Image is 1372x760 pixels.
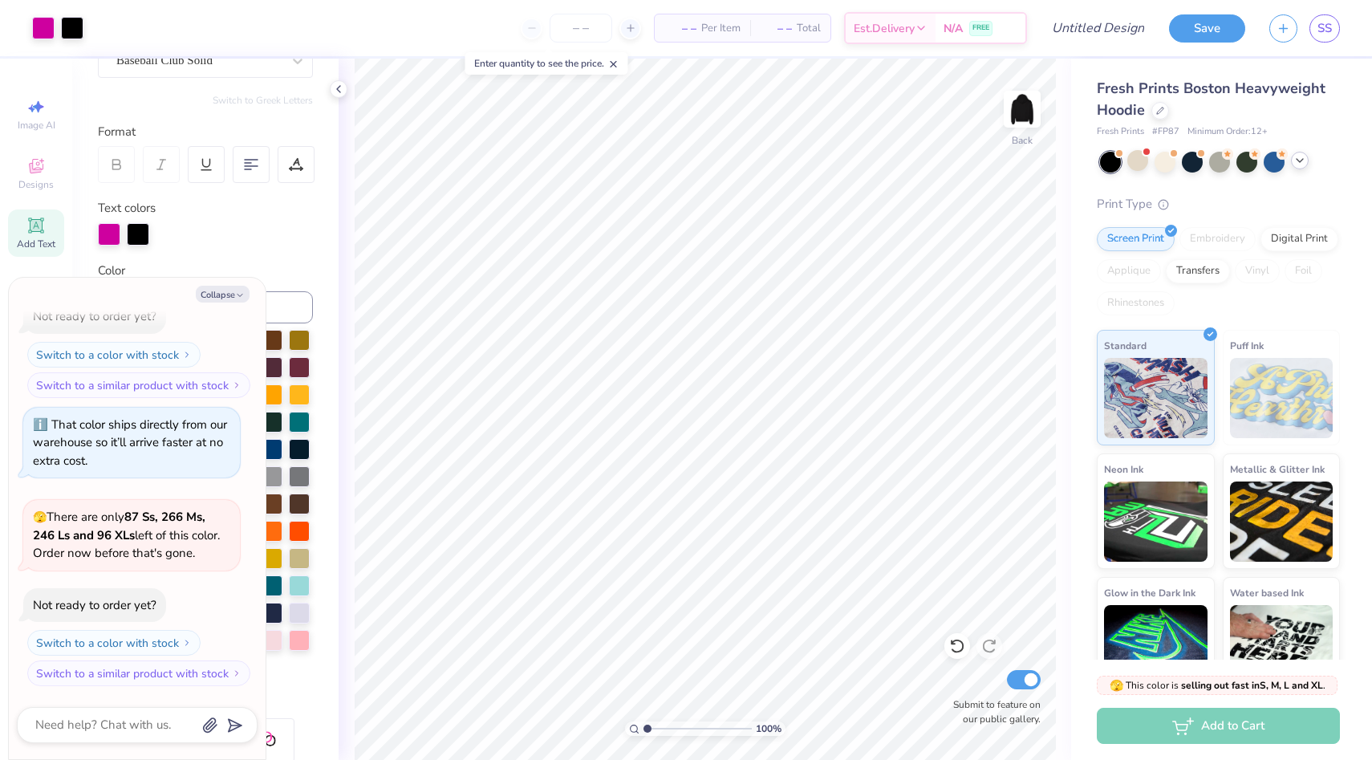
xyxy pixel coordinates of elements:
[232,380,242,390] img: Switch to a similar product with stock
[1110,678,1123,693] span: 🫣
[1006,93,1038,125] img: Back
[1097,79,1325,120] span: Fresh Prints Boston Heavyweight Hoodie
[756,721,781,736] span: 100 %
[1230,482,1333,562] img: Metallic & Glitter Ink
[182,350,192,360] img: Switch to a color with stock
[972,22,989,34] span: FREE
[1260,227,1338,251] div: Digital Print
[1179,227,1256,251] div: Embroidery
[1181,679,1323,692] strong: selling out fast in S, M, L and XL
[1152,125,1179,139] span: # FP87
[33,509,220,561] span: There are only left of this color. Order now before that's gone.
[1317,19,1332,38] span: SS
[701,20,741,37] span: Per Item
[1285,259,1322,283] div: Foil
[182,638,192,648] img: Switch to a color with stock
[1104,337,1147,354] span: Standard
[27,342,201,368] button: Switch to a color with stock
[1097,227,1175,251] div: Screen Print
[27,372,250,398] button: Switch to a similar product with stock
[797,20,821,37] span: Total
[1097,195,1340,213] div: Print Type
[854,20,915,37] span: Est. Delivery
[664,20,696,37] span: – –
[213,94,313,107] button: Switch to Greek Letters
[1230,337,1264,354] span: Puff Ink
[17,238,55,250] span: Add Text
[944,20,963,37] span: N/A
[1104,584,1195,601] span: Glow in the Dark Ink
[1104,461,1143,478] span: Neon Ink
[1230,461,1325,478] span: Metallic & Glitter Ink
[33,509,205,543] strong: 87 Ss, 266 Ms, 246 Ls and 96 XLs
[944,697,1041,726] label: Submit to feature on our public gallery.
[196,286,250,303] button: Collapse
[98,262,313,280] div: Color
[1187,125,1268,139] span: Minimum Order: 12 +
[1230,605,1333,685] img: Water based Ink
[1169,14,1245,43] button: Save
[1104,605,1208,685] img: Glow in the Dark Ink
[1104,482,1208,562] img: Neon Ink
[1104,358,1208,438] img: Standard
[232,669,242,678] img: Switch to a similar product with stock
[465,52,628,75] div: Enter quantity to see the price.
[27,630,201,656] button: Switch to a color with stock
[1230,358,1333,438] img: Puff Ink
[1097,259,1161,283] div: Applique
[33,308,156,324] div: Not ready to order yet?
[27,660,250,686] button: Switch to a similar product with stock
[98,199,156,217] label: Text colors
[18,119,55,132] span: Image AI
[1012,133,1033,148] div: Back
[1230,584,1304,601] span: Water based Ink
[1110,678,1325,693] span: This color is .
[98,123,315,141] div: Format
[33,597,156,613] div: Not ready to order yet?
[1097,291,1175,315] div: Rhinestones
[1039,12,1157,44] input: Untitled Design
[18,178,54,191] span: Designs
[1235,259,1280,283] div: Vinyl
[550,14,612,43] input: – –
[1097,125,1144,139] span: Fresh Prints
[760,20,792,37] span: – –
[33,417,227,469] div: That color ships directly from our warehouse so it’ll arrive faster at no extra cost.
[1309,14,1340,43] a: SS
[33,510,47,525] span: 🫣
[1166,259,1230,283] div: Transfers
